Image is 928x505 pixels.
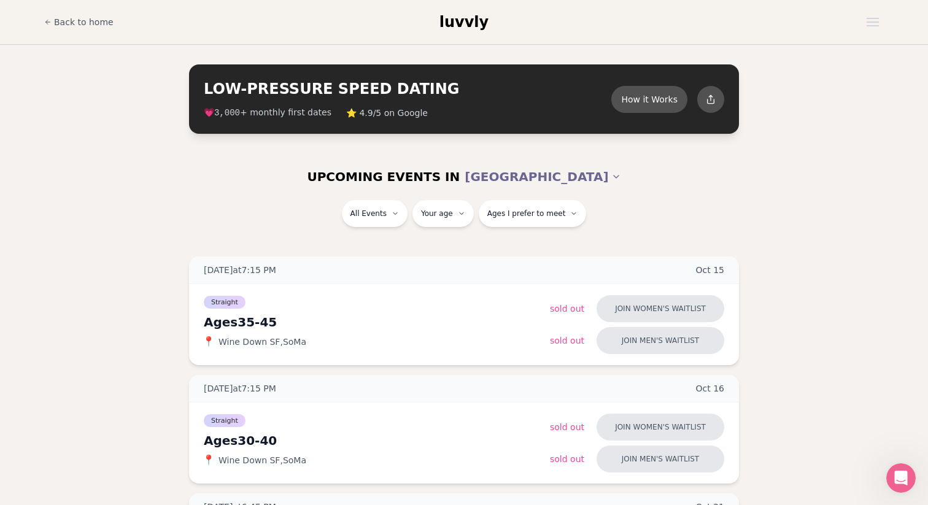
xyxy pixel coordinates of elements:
[204,314,550,331] div: Ages 35-45
[204,106,331,119] span: 💗 + monthly first dates
[439,13,489,31] span: luvvly
[487,209,566,218] span: Ages I prefer to meet
[421,209,453,218] span: Your age
[696,264,725,276] span: Oct 15
[439,12,489,32] a: luvvly
[597,295,724,322] button: Join women's waitlist
[465,163,621,190] button: [GEOGRAPHIC_DATA]
[44,10,114,34] a: Back to home
[218,336,306,348] span: Wine Down SF , SoMa
[597,445,724,472] button: Join men's waitlist
[350,209,387,218] span: All Events
[346,107,428,119] span: ⭐ 4.9/5 on Google
[412,200,474,227] button: Your age
[550,454,584,464] span: Sold Out
[479,200,587,227] button: Ages I prefer to meet
[597,414,724,441] button: Join women's waitlist
[597,327,724,354] button: Join men's waitlist
[204,79,611,99] h2: LOW-PRESSURE SPEED DATING
[204,414,246,427] span: Straight
[550,336,584,345] span: Sold Out
[204,264,276,276] span: [DATE] at 7:15 PM
[696,382,725,395] span: Oct 16
[307,168,460,185] span: UPCOMING EVENTS IN
[204,382,276,395] span: [DATE] at 7:15 PM
[204,432,550,449] div: Ages 30-40
[550,422,584,432] span: Sold Out
[204,455,214,465] span: 📍
[550,304,584,314] span: Sold Out
[611,86,687,113] button: How it Works
[204,337,214,347] span: 📍
[214,108,240,118] span: 3,000
[54,16,114,28] span: Back to home
[342,200,408,227] button: All Events
[862,13,884,31] button: Open menu
[218,454,306,466] span: Wine Down SF , SoMa
[886,463,916,493] iframe: Intercom live chat
[204,296,246,309] span: Straight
